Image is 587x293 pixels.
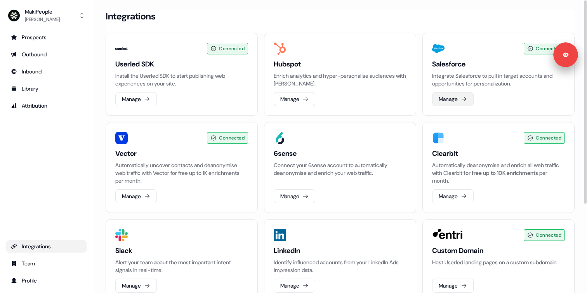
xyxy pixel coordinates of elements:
h3: Integrations [106,10,155,22]
div: Profile [11,277,82,284]
span: Connected [219,45,245,52]
button: Manage [432,92,474,106]
button: Manage [115,92,157,106]
h3: Userled SDK [115,59,248,69]
h3: Clearbit [432,149,565,158]
span: Connected [219,134,245,142]
span: Connected [536,134,561,142]
a: Go to outbound experience [6,48,87,61]
div: Prospects [11,33,82,41]
div: Attribution [11,102,82,110]
a: Go to attribution [6,99,87,112]
p: Automatically uncover contacts and deanonymise web traffic with Vector for free up to 1K enrichme... [115,161,248,185]
div: Outbound [11,51,82,58]
button: Manage [274,279,315,293]
button: Manage [432,189,474,203]
span: Connected [536,231,561,239]
p: Enrich analytics and hyper-personalise audiences with [PERSON_NAME]. [274,72,406,87]
div: Integrations [11,242,82,250]
a: Go to prospects [6,31,87,44]
p: Alert your team about the most important intent signals in real-time. [115,258,248,274]
div: Automatically deanonymise and enrich all web traffic with Clearbit per month. [432,161,565,185]
h3: Hubspot [274,59,406,69]
button: Manage [115,279,157,293]
p: Integrate Salesforce to pull in target accounts and opportunities for personalization. [432,72,565,87]
div: Library [11,85,82,92]
h3: Slack [115,246,248,255]
button: Manage [274,92,315,106]
h3: 6sense [274,149,406,158]
a: Go to integrations [6,240,87,253]
button: Manage [115,189,157,203]
div: Inbound [11,68,82,75]
p: Connect your 6sense account to automatically deanonymise and enrich your web traffic. [274,161,406,177]
button: Manage [274,189,315,203]
h3: LinkedIn [274,246,406,255]
div: [PERSON_NAME] [25,16,60,23]
span: Connected [536,45,561,52]
h3: Custom Domain [432,246,565,255]
p: Identify influenced accounts from your LinkedIn Ads impression data. [274,258,406,274]
div: Team [11,260,82,267]
p: Install the Userled SDK to start publishing web experiences on your site. [115,72,248,87]
button: MakiPeople[PERSON_NAME] [6,6,87,25]
span: for free up to 10K enrichments [464,169,538,176]
h3: Salesforce [432,59,565,69]
h3: Vector [115,149,248,158]
a: Go to templates [6,82,87,95]
button: Manage [432,279,474,293]
a: Go to team [6,257,87,270]
div: MakiPeople [25,8,60,16]
a: Go to Inbound [6,65,87,78]
a: Go to profile [6,274,87,287]
img: Vector image [115,132,128,144]
p: Host Userled landing pages on a custom subdomain [432,258,565,266]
